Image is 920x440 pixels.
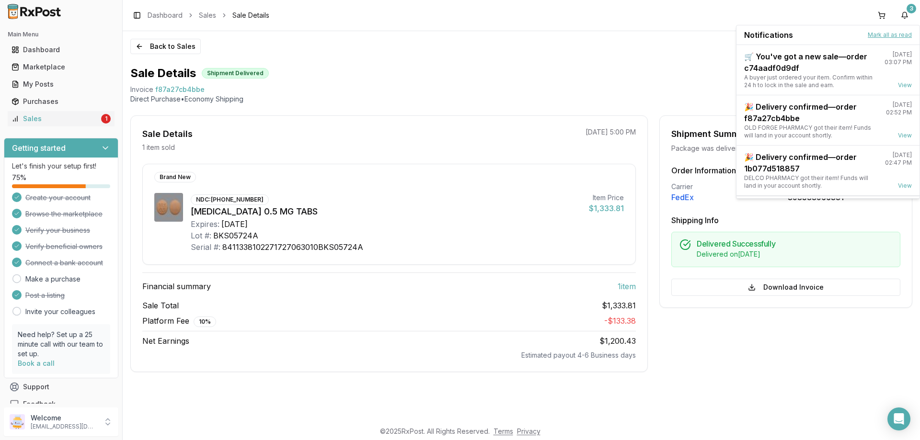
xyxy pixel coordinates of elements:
[4,395,118,413] button: Feedback
[671,182,784,192] div: Carrier
[618,281,636,292] span: 1 item
[898,132,912,139] a: View
[194,316,216,327] div: 10 %
[25,307,95,316] a: Invite your colleagues
[4,42,118,57] button: Dashboard
[142,335,189,347] span: Net Earnings
[586,127,636,137] p: [DATE] 5:00 PM
[744,29,793,41] span: Notifications
[221,218,248,230] div: [DATE]
[4,77,118,92] button: My Posts
[154,193,183,222] img: Rexulti 0.5 MG TABS
[25,226,90,235] span: Verify your business
[31,413,97,423] p: Welcome
[25,291,65,300] span: Post a listing
[155,85,205,94] span: f87a27cb4bbe
[12,142,66,154] h3: Getting started
[885,159,912,167] div: 02:47 PM
[191,230,211,241] div: Lot #:
[31,423,97,430] p: [EMAIL_ADDRESS][DOMAIN_NAME]
[191,241,220,253] div: Serial #:
[11,97,111,106] div: Purchases
[4,94,118,109] button: Purchases
[130,66,196,81] h1: Sale Details
[12,173,26,182] span: 75 %
[744,101,878,124] div: 🎉 Delivery confirmed—order f87a27cb4bbe
[604,316,636,326] span: - $133.38
[697,240,892,248] h5: Delivered Successfully
[897,8,912,23] button: 3
[517,427,540,435] a: Privacy
[893,51,912,58] div: [DATE]
[886,109,912,116] div: 02:52 PM
[199,11,216,20] a: Sales
[744,74,877,89] div: A buyer just ordered your item. Confirm within 24 h to lock in the sale and earn.
[142,281,211,292] span: Financial summary
[671,192,784,203] div: FedEx
[671,279,900,296] button: Download Invoice
[154,172,196,182] div: Brand New
[25,274,80,284] a: Make a purchase
[25,193,91,203] span: Create your account
[898,81,912,89] a: View
[589,203,624,214] div: $1,333.81
[142,350,636,360] div: Estimated payout 4-6 Business days
[744,174,877,190] div: DELCO PHARMACY got their item! Funds will land in your account shortly.
[191,218,219,230] div: Expires:
[671,144,900,153] div: Package was delivered to the buyer
[11,62,111,72] div: Marketplace
[11,79,111,89] div: My Posts
[887,407,910,430] div: Open Intercom Messenger
[4,378,118,395] button: Support
[25,242,103,251] span: Verify beneficial owners
[744,151,877,174] div: 🎉 Delivery confirmed—order 1b077d518857
[18,359,55,367] a: Book a call
[191,194,269,205] div: NDC: [PHONE_NUMBER]
[893,151,912,159] div: [DATE]
[589,193,624,203] div: Item Price
[11,114,99,124] div: Sales
[213,230,258,241] div: BKS05724A
[8,58,115,76] a: Marketplace
[142,127,193,141] div: Sale Details
[18,330,104,359] p: Need help? Set up a 25 minute call with our team to set up.
[130,39,201,54] button: Back to Sales
[202,68,269,79] div: Shipment Delivered
[671,127,753,141] div: Shipment Summary
[148,11,183,20] a: Dashboard
[25,209,103,219] span: Browse the marketplace
[885,58,912,66] div: 03:07 PM
[4,4,65,19] img: RxPost Logo
[494,427,513,435] a: Terms
[744,124,878,139] div: OLD FORGE PHARMACY got their item! Funds will land in your account shortly.
[4,111,118,126] button: Sales1
[898,182,912,190] a: View
[191,205,581,218] div: [MEDICAL_DATA] 0.5 MG TABS
[8,93,115,110] a: Purchases
[130,94,912,104] p: Direct Purchase • Economy Shipping
[222,241,363,253] div: 8411338102271727063010BKS05724A
[671,165,900,176] h3: Order Information
[130,85,153,94] div: Invoice
[744,51,877,74] div: 🛒 You've got a new sale—order c74aadf0d9df
[671,214,900,226] h3: Shipping Info
[142,143,175,152] p: 1 item sold
[232,11,269,20] span: Sale Details
[697,249,892,259] div: Delivered on [DATE]
[11,45,111,55] div: Dashboard
[23,399,56,409] span: Feedback
[142,315,216,327] span: Platform Fee
[148,11,269,20] nav: breadcrumb
[10,414,25,429] img: User avatar
[8,76,115,93] a: My Posts
[8,41,115,58] a: Dashboard
[868,31,912,39] button: Mark all as read
[8,31,115,38] h2: Main Menu
[25,258,103,268] span: Connect a bank account
[101,114,111,124] div: 1
[142,300,179,311] span: Sale Total
[4,59,118,75] button: Marketplace
[599,336,636,346] span: $1,200.43
[893,101,912,109] div: [DATE]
